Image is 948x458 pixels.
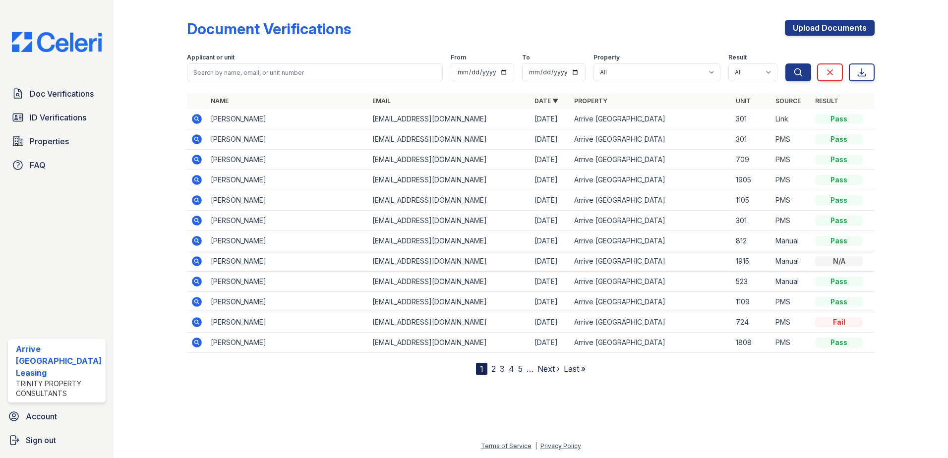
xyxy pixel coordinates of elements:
td: [DATE] [531,150,570,170]
td: [PERSON_NAME] [207,333,369,353]
div: Pass [815,236,863,246]
td: [DATE] [531,231,570,251]
a: ID Verifications [8,108,106,127]
a: Unit [736,97,751,105]
span: … [527,363,533,375]
td: [PERSON_NAME] [207,170,369,190]
td: Arrive [GEOGRAPHIC_DATA] [570,150,732,170]
span: Sign out [26,434,56,446]
td: Link [771,109,811,129]
span: Doc Verifications [30,88,94,100]
td: 812 [732,231,771,251]
td: Arrive [GEOGRAPHIC_DATA] [570,190,732,211]
td: Arrive [GEOGRAPHIC_DATA] [570,129,732,150]
td: PMS [771,150,811,170]
span: Account [26,410,57,422]
label: Applicant or unit [187,54,235,61]
a: FAQ [8,155,106,175]
td: [PERSON_NAME] [207,190,369,211]
div: Pass [815,216,863,226]
div: Arrive [GEOGRAPHIC_DATA] Leasing [16,343,102,379]
td: 301 [732,211,771,231]
td: [DATE] [531,109,570,129]
td: Manual [771,272,811,292]
td: [EMAIL_ADDRESS][DOMAIN_NAME] [368,292,531,312]
td: [DATE] [531,292,570,312]
td: PMS [771,211,811,231]
td: 1915 [732,251,771,272]
td: [PERSON_NAME] [207,272,369,292]
div: Pass [815,175,863,185]
div: Pass [815,155,863,165]
td: 1105 [732,190,771,211]
a: Email [372,97,391,105]
td: Manual [771,251,811,272]
td: [DATE] [531,312,570,333]
span: Properties [30,135,69,147]
td: PMS [771,129,811,150]
td: [PERSON_NAME] [207,251,369,272]
td: 709 [732,150,771,170]
a: Name [211,97,229,105]
td: Arrive [GEOGRAPHIC_DATA] [570,333,732,353]
td: Arrive [GEOGRAPHIC_DATA] [570,109,732,129]
a: Next › [537,364,560,374]
div: Pass [815,114,863,124]
td: Arrive [GEOGRAPHIC_DATA] [570,272,732,292]
td: [DATE] [531,170,570,190]
td: [EMAIL_ADDRESS][DOMAIN_NAME] [368,109,531,129]
input: Search by name, email, or unit number [187,63,443,81]
a: 4 [509,364,514,374]
td: [EMAIL_ADDRESS][DOMAIN_NAME] [368,251,531,272]
a: Account [4,406,110,426]
td: 1808 [732,333,771,353]
div: | [535,442,537,450]
img: CE_Logo_Blue-a8612792a0a2168367f1c8372b55b34899dd931a85d93a1a3d3e32e68fde9ad4.png [4,32,110,52]
div: Pass [815,338,863,347]
div: Trinity Property Consultants [16,379,102,399]
div: Pass [815,297,863,307]
td: PMS [771,333,811,353]
td: [DATE] [531,211,570,231]
a: Last » [564,364,586,374]
td: PMS [771,190,811,211]
td: [DATE] [531,129,570,150]
td: [EMAIL_ADDRESS][DOMAIN_NAME] [368,312,531,333]
div: 1 [476,363,487,375]
a: Upload Documents [785,20,875,36]
a: Result [815,97,838,105]
td: [EMAIL_ADDRESS][DOMAIN_NAME] [368,272,531,292]
td: [DATE] [531,251,570,272]
td: [EMAIL_ADDRESS][DOMAIN_NAME] [368,231,531,251]
td: [PERSON_NAME] [207,312,369,333]
div: Pass [815,195,863,205]
td: Manual [771,231,811,251]
a: Privacy Policy [540,442,581,450]
a: 2 [491,364,496,374]
div: N/A [815,256,863,266]
span: ID Verifications [30,112,86,123]
td: 1109 [732,292,771,312]
a: Doc Verifications [8,84,106,104]
td: Arrive [GEOGRAPHIC_DATA] [570,211,732,231]
div: Pass [815,277,863,286]
td: [PERSON_NAME] [207,292,369,312]
td: PMS [771,312,811,333]
td: Arrive [GEOGRAPHIC_DATA] [570,170,732,190]
a: Sign out [4,430,110,450]
td: [EMAIL_ADDRESS][DOMAIN_NAME] [368,129,531,150]
td: [PERSON_NAME] [207,231,369,251]
div: Pass [815,134,863,144]
div: Fail [815,317,863,327]
td: [EMAIL_ADDRESS][DOMAIN_NAME] [368,211,531,231]
label: To [522,54,530,61]
a: Property [574,97,607,105]
span: FAQ [30,159,46,171]
td: 1905 [732,170,771,190]
td: [DATE] [531,272,570,292]
td: [PERSON_NAME] [207,129,369,150]
td: [DATE] [531,190,570,211]
td: Arrive [GEOGRAPHIC_DATA] [570,231,732,251]
td: Arrive [GEOGRAPHIC_DATA] [570,312,732,333]
a: Source [775,97,801,105]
